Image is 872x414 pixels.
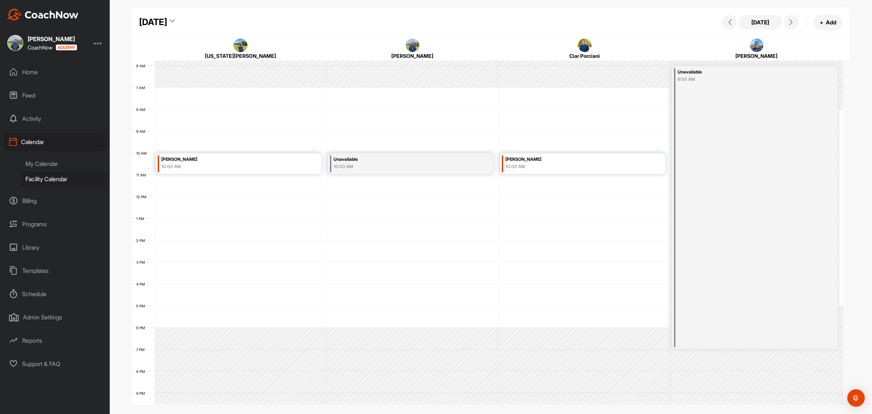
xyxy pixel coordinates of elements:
div: Templates [4,262,106,280]
div: [PERSON_NAME] [685,52,829,60]
div: 10:00 AM [161,163,291,170]
div: [PERSON_NAME] [161,155,291,164]
div: [PERSON_NAME] [505,155,635,164]
div: Calendar [4,133,106,151]
div: Reports [4,331,106,350]
div: Home [4,63,106,81]
img: CoachNow acadmey [56,44,77,51]
div: 7 PM [132,347,152,352]
div: Facility Calendar [20,171,106,187]
div: 5 PM [132,304,152,308]
div: 4 PM [132,282,152,286]
div: Unavailable [678,68,807,76]
div: 2 PM [132,238,152,243]
img: square_e7f01a7cdd3d5cba7fa3832a10add056.jpg [7,35,23,51]
div: 10:00 AM [334,163,463,170]
div: Billing [4,192,106,210]
img: CoachNow [7,9,78,20]
div: [US_STATE][PERSON_NAME] [169,52,312,60]
div: [DATE] [139,16,167,29]
div: Ciar Porciani [513,52,657,60]
img: square_e7f01a7cdd3d5cba7fa3832a10add056.jpg [406,39,420,52]
div: 9 PM [132,391,152,395]
div: [PERSON_NAME] [341,52,485,60]
div: 10:00 AM [505,163,635,170]
div: 12 PM [132,195,154,199]
div: Schedule [4,285,106,303]
div: Programs [4,215,106,233]
div: 11 AM [132,173,153,177]
div: 6 AM [132,64,153,68]
div: Activity [4,110,106,128]
div: Library [4,238,106,256]
div: 8 AM [132,107,153,112]
div: 9 AM [132,129,153,134]
img: square_97d7065dee9584326f299e5bc88bd91d.jpg [234,39,247,52]
div: [PERSON_NAME] [28,36,77,42]
div: 8 PM [132,369,152,374]
button: [DATE] [739,15,782,29]
button: +Add [814,15,843,30]
div: 1 PM [132,216,152,221]
div: 10 AM [132,151,154,155]
img: square_b4d54992daa58f12b60bc3814c733fd4.jpg [578,39,592,52]
div: Unavailable [334,155,463,164]
div: Admin Settings [4,308,106,326]
div: My Calendar [20,156,106,171]
div: Feed [4,86,106,104]
div: Support & FAQ [4,355,106,373]
div: 6 PM [132,326,152,330]
div: Open Intercom Messenger [847,389,865,407]
div: 3 PM [132,260,152,264]
img: square_909ed3242d261a915dd01046af216775.jpg [750,39,764,52]
div: CoachNow [28,44,77,51]
div: 6:00 AM [678,76,807,83]
div: 7 AM [132,85,152,90]
span: + [820,19,823,26]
